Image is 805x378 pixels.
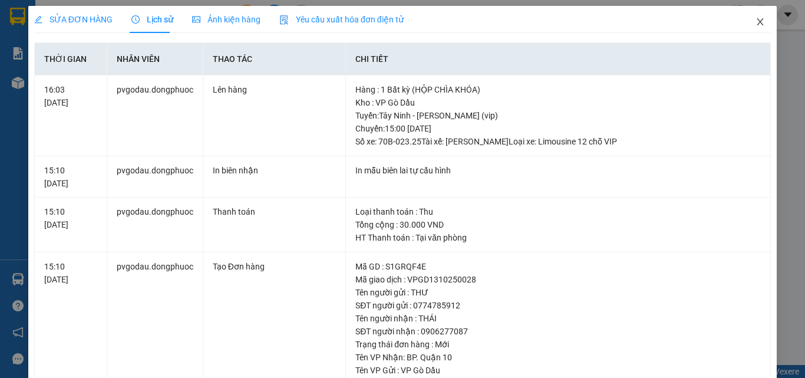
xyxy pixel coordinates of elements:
[107,75,203,156] td: pvgodau.dongphuoc
[355,364,761,377] div: Tên VP Gửi : VP Gò Dầu
[355,96,761,109] div: Kho : VP Gò Dầu
[279,15,404,24] span: Yêu cầu xuất hóa đơn điện tử
[213,260,336,273] div: Tạo Đơn hàng
[355,299,761,312] div: SĐT người gửi : 0774785912
[35,43,107,75] th: Thời gian
[213,205,336,218] div: Thanh toán
[44,205,97,231] div: 15:10 [DATE]
[192,15,200,24] span: picture
[355,286,761,299] div: Tên người gửi : THƯ
[355,273,761,286] div: Mã giao dịch : VPGD1310250028
[203,43,347,75] th: Thao tác
[131,15,173,24] span: Lịch sử
[107,156,203,198] td: pvgodau.dongphuoc
[355,231,761,244] div: HT Thanh toán : Tại văn phòng
[131,15,140,24] span: clock-circle
[355,338,761,351] div: Trạng thái đơn hàng : Mới
[355,109,761,148] div: Tuyến : Tây Ninh - [PERSON_NAME] (vip) Chuyến: 15:00 [DATE] Số xe: 70B-023.25 Tài xế: [PERSON_NAM...
[44,83,97,109] div: 16:03 [DATE]
[279,15,289,25] img: icon
[213,164,336,177] div: In biên nhận
[755,17,765,27] span: close
[355,164,761,177] div: In mẫu biên lai tự cấu hình
[44,164,97,190] div: 15:10 [DATE]
[355,205,761,218] div: Loại thanh toán : Thu
[744,6,777,39] button: Close
[192,15,260,24] span: Ảnh kiện hàng
[355,351,761,364] div: Tên VP Nhận: BP. Quận 10
[107,198,203,252] td: pvgodau.dongphuoc
[355,83,761,96] div: Hàng : 1 Bất kỳ (HỘP CHÌA KHÓA)
[34,15,42,24] span: edit
[213,83,336,96] div: Lên hàng
[44,260,97,286] div: 15:10 [DATE]
[355,312,761,325] div: Tên người nhận : THÁI
[355,325,761,338] div: SĐT người nhận : 0906277087
[355,260,761,273] div: Mã GD : S1GRQF4E
[34,15,113,24] span: SỬA ĐƠN HÀNG
[346,43,771,75] th: Chi tiết
[355,218,761,231] div: Tổng cộng : 30.000 VND
[107,43,203,75] th: Nhân viên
